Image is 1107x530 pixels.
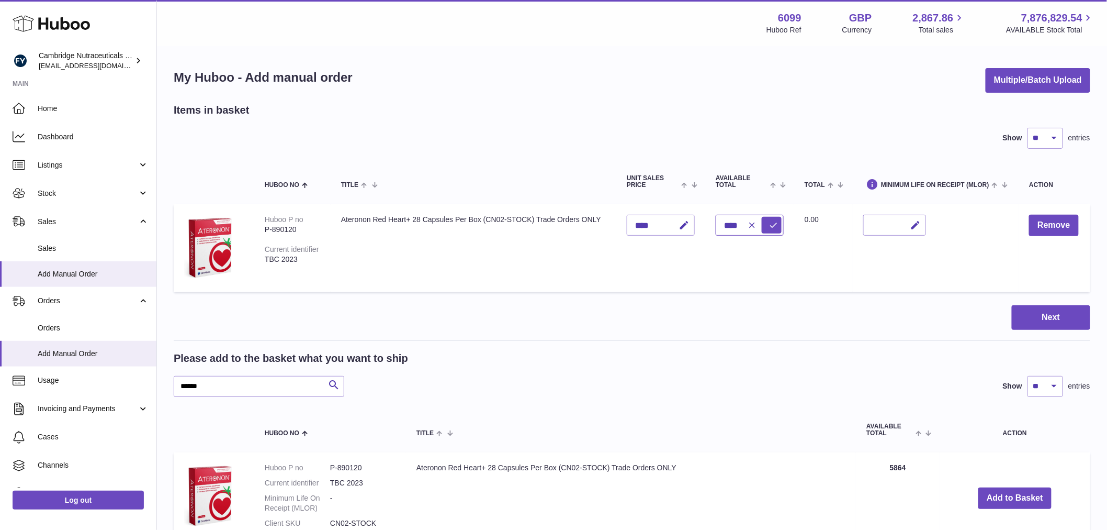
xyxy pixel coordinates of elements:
a: 2,867.86 Total sales [913,11,966,35]
dd: P-890120 [330,463,396,473]
label: Show [1003,133,1022,143]
img: Ateronon Red Heart+ 28 Capsules Per Box (CN02-STOCK) Trade Orders ONLY [184,215,236,279]
span: Huboo no [265,182,299,189]
th: Action [940,413,1090,447]
span: Sales [38,244,149,253]
span: AVAILABLE Stock Total [1006,25,1094,35]
button: Add to Basket [978,488,1052,509]
span: Huboo no [265,430,299,437]
span: Title [341,182,358,189]
dd: - [330,493,396,513]
label: Show [1003,381,1022,391]
span: Total [805,182,825,189]
span: entries [1068,133,1090,143]
dt: Client SKU [265,518,330,528]
dt: Current identifier [265,478,330,488]
span: 2,867.86 [913,11,954,25]
span: entries [1068,381,1090,391]
span: Unit Sales Price [627,175,679,189]
a: Log out [13,491,144,510]
button: Next [1012,305,1090,330]
div: TBC 2023 [265,255,320,264]
span: 0.00 [805,215,819,224]
span: Minimum Life On Receipt (MLOR) [881,182,989,189]
span: Orders [38,323,149,333]
span: Orders [38,296,138,306]
div: P-890120 [265,225,320,235]
span: Channels [38,460,149,470]
span: 7,876,829.54 [1021,11,1082,25]
dd: CN02-STOCK [330,518,396,528]
span: Listings [38,160,138,170]
button: Remove [1029,215,1078,236]
span: Stock [38,189,138,198]
strong: 6099 [778,11,801,25]
div: Currency [842,25,872,35]
span: [EMAIL_ADDRESS][DOMAIN_NAME] [39,61,154,70]
strong: GBP [849,11,872,25]
button: Multiple/Batch Upload [986,68,1090,93]
span: Total sales [919,25,965,35]
span: Usage [38,376,149,385]
div: Cambridge Nutraceuticals Ltd [39,51,133,71]
span: AVAILABLE Total [866,423,913,437]
div: Current identifier [265,245,319,253]
dd: TBC 2023 [330,478,396,488]
span: AVAILABLE Total [716,175,767,189]
td: Ateronon Red Heart+ 28 Capsules Per Box (CN02-STOCK) Trade Orders ONLY [331,204,616,292]
h2: Items in basket [174,103,250,117]
span: Home [38,104,149,114]
span: Invoicing and Payments [38,404,138,414]
span: Add Manual Order [38,269,149,279]
dt: Minimum Life On Receipt (MLOR) [265,493,330,513]
span: Title [416,430,434,437]
h1: My Huboo - Add manual order [174,69,353,86]
span: Sales [38,217,138,227]
div: Huboo Ref [766,25,801,35]
dt: Huboo P no [265,463,330,473]
h2: Please add to the basket what you want to ship [174,351,408,366]
img: internalAdmin-6099@internal.huboo.com [13,53,28,69]
div: Huboo P no [265,215,303,224]
span: Dashboard [38,132,149,142]
span: Add Manual Order [38,349,149,359]
img: Ateronon Red Heart+ 28 Capsules Per Box (CN02-STOCK) Trade Orders ONLY [184,463,236,527]
a: 7,876,829.54 AVAILABLE Stock Total [1006,11,1094,35]
div: Action [1029,182,1080,189]
span: Cases [38,432,149,442]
